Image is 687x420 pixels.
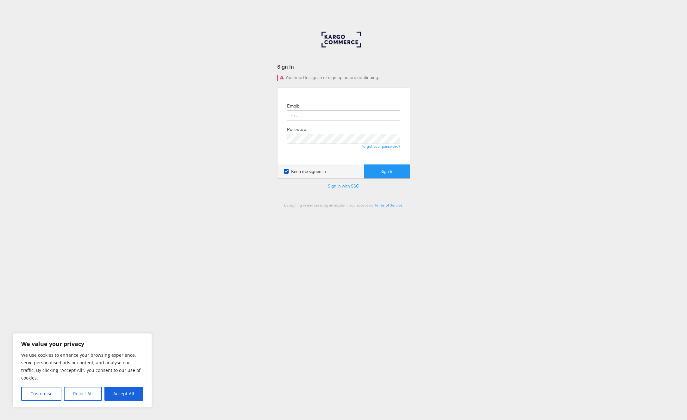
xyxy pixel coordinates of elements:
[284,169,326,175] label: Keep me signed in
[287,110,400,120] input: Email
[277,63,410,70] div: Sign In
[21,340,143,348] p: We value your privacy
[277,203,410,207] div: By signing in and creating an account, you accept our .
[364,164,410,179] button: Sign In
[375,203,403,207] a: Terms of Service
[13,333,152,407] div: We value your privacy
[328,183,359,189] a: Sign in with SSO
[287,103,299,109] label: Email:
[104,387,143,401] button: Accept All
[277,75,410,81] div: You need to sign in or sign up before continuing.
[21,387,61,401] button: Customise
[287,127,307,133] label: Password:
[21,351,143,382] p: We use cookies to enhance your browsing experience, serve personalised ads or content, and analys...
[361,144,400,149] a: Forgot your password?
[64,387,102,401] button: Reject All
